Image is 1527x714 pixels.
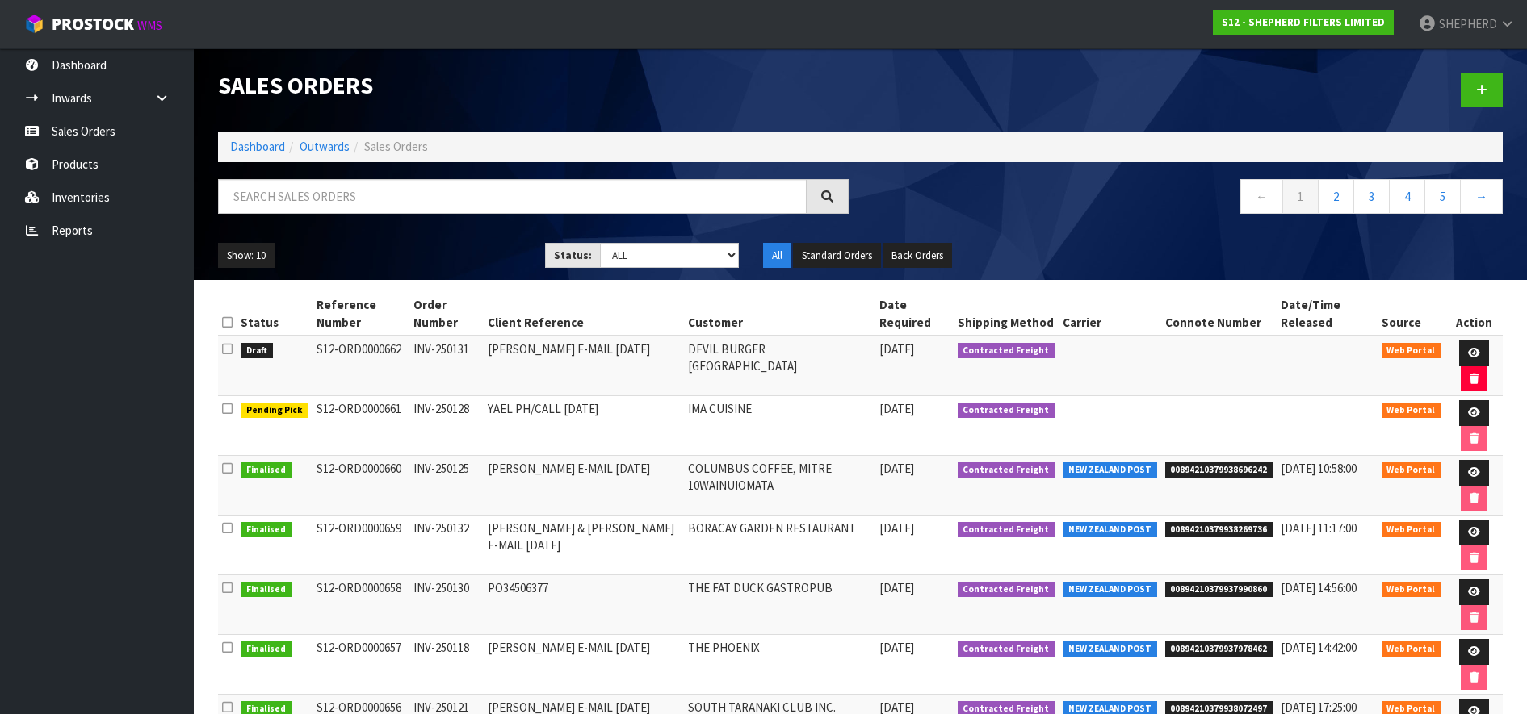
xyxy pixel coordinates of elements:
span: Pending Pick [241,403,308,419]
span: SHEPHERD [1439,16,1497,31]
button: Back Orders [883,243,952,269]
td: DEVIL BURGER [GEOGRAPHIC_DATA] [684,336,875,396]
span: Contracted Freight [958,343,1055,359]
td: THE FAT DUCK GASTROPUB [684,575,875,635]
span: 00894210379938696242 [1165,462,1273,478]
td: INV-250131 [409,336,484,396]
span: NEW ZEALAND POST [1063,522,1157,538]
td: INV-250130 [409,575,484,635]
th: Connote Number [1161,292,1277,336]
span: [DATE] 14:56:00 [1281,580,1357,595]
span: Web Portal [1382,403,1441,419]
span: Contracted Freight [958,582,1055,598]
span: Contracted Freight [958,403,1055,419]
th: Date Required [875,292,953,336]
a: 2 [1318,179,1354,214]
a: ← [1240,179,1283,214]
nav: Page navigation [873,179,1504,219]
a: 3 [1353,179,1390,214]
td: S12-ORD0000661 [313,396,410,456]
td: THE PHOENIX [684,635,875,695]
td: S12-ORD0000662 [313,336,410,396]
span: Contracted Freight [958,641,1055,658]
a: 1 [1282,179,1319,214]
a: → [1460,179,1503,214]
button: Standard Orders [793,243,881,269]
td: IMA CUISINE [684,396,875,456]
span: Web Portal [1382,462,1441,478]
input: Search sales orders [218,179,807,214]
span: Finalised [241,462,292,478]
td: [PERSON_NAME] E-MAIL [DATE] [484,456,685,516]
span: Web Portal [1382,641,1441,658]
td: S12-ORD0000657 [313,635,410,695]
span: [DATE] 10:58:00 [1281,461,1357,476]
a: Dashboard [230,139,285,154]
th: Reference Number [313,292,410,336]
span: 00894210379938269736 [1165,522,1273,538]
strong: Status: [554,248,592,262]
span: [DATE] 14:42:00 [1281,640,1357,655]
span: NEW ZEALAND POST [1063,582,1157,598]
span: Contracted Freight [958,522,1055,538]
span: NEW ZEALAND POST [1063,462,1157,478]
span: Contracted Freight [958,462,1055,478]
span: NEW ZEALAND POST [1063,641,1157,658]
button: Show: 10 [218,243,275,269]
span: Finalised [241,522,292,538]
a: 5 [1424,179,1461,214]
span: [DATE] [879,401,914,416]
button: All [763,243,791,269]
th: Customer [684,292,875,336]
span: Finalised [241,582,292,598]
td: [PERSON_NAME] & [PERSON_NAME] E-MAIL [DATE] [484,516,685,575]
td: YAEL PH/CALL [DATE] [484,396,685,456]
small: WMS [137,18,162,33]
span: Draft [241,343,273,359]
td: [PERSON_NAME] E-MAIL [DATE] [484,336,685,396]
span: [DATE] [879,461,914,476]
strong: S12 - SHEPHERD FILTERS LIMITED [1222,15,1385,29]
td: INV-250125 [409,456,484,516]
th: Client Reference [484,292,685,336]
span: [DATE] [879,580,914,595]
span: Web Portal [1382,522,1441,538]
h1: Sales Orders [218,73,849,98]
span: 00894210379937978462 [1165,641,1273,658]
th: Status [237,292,313,336]
span: [DATE] [879,341,914,357]
span: Sales Orders [364,139,428,154]
td: INV-250118 [409,635,484,695]
td: COLUMBUS COFFEE, MITRE 10WAINUIOMATA [684,456,875,516]
a: Outwards [300,139,350,154]
td: INV-250128 [409,396,484,456]
span: [DATE] [879,640,914,655]
th: Shipping Method [954,292,1059,336]
img: cube-alt.png [24,14,44,34]
span: Web Portal [1382,582,1441,598]
a: 4 [1389,179,1425,214]
th: Date/Time Released [1277,292,1378,336]
span: [DATE] [879,520,914,536]
span: Web Portal [1382,343,1441,359]
th: Order Number [409,292,484,336]
span: 00894210379937990860 [1165,582,1273,598]
td: INV-250132 [409,516,484,575]
td: S12-ORD0000658 [313,575,410,635]
td: PO34506377 [484,575,685,635]
th: Carrier [1059,292,1161,336]
th: Source [1378,292,1445,336]
td: BORACAY GARDEN RESTAURANT [684,516,875,575]
span: Finalised [241,641,292,658]
td: S12-ORD0000659 [313,516,410,575]
td: S12-ORD0000660 [313,456,410,516]
td: [PERSON_NAME] E-MAIL [DATE] [484,635,685,695]
span: ProStock [52,14,134,35]
span: [DATE] 11:17:00 [1281,520,1357,536]
th: Action [1445,292,1503,336]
